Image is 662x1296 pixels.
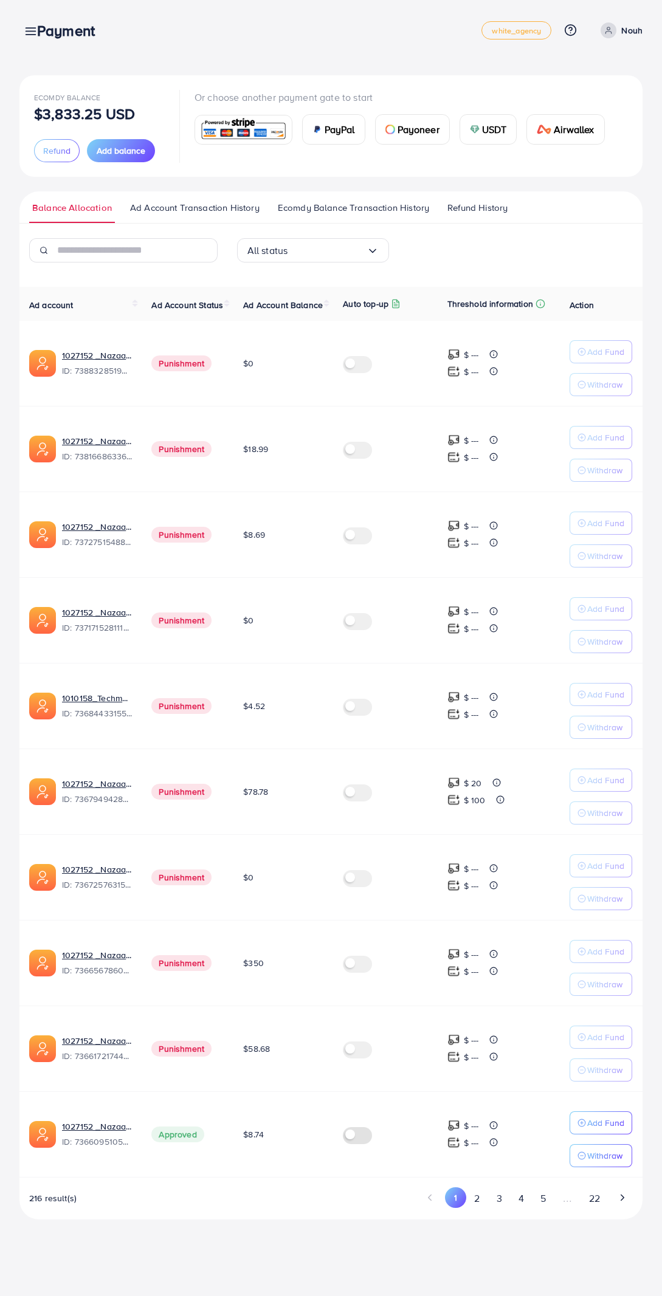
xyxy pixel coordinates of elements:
p: $ --- [464,1050,479,1065]
a: 1027152 _Nazaagency_0051 [62,949,132,961]
p: Add Fund [587,1116,624,1130]
span: Ad Account Status [151,299,223,311]
span: ID: 7366567860828749825 [62,964,132,976]
img: top-up amount [447,605,460,618]
span: $0 [243,614,253,626]
button: Withdraw [570,887,632,910]
img: top-up amount [447,1136,460,1149]
a: 1027152 _Nazaagency_019 [62,349,132,362]
img: card [470,125,480,134]
p: $ --- [464,879,479,893]
img: top-up amount [447,451,460,464]
img: top-up amount [447,777,460,789]
button: Add balance [87,139,155,162]
div: <span class='underline'>1027152 _Nazaagency_006</span></br>7366095105679261697 [62,1120,132,1148]
span: $350 [243,957,264,969]
img: ic-ads-acc.e4c84228.svg [29,693,56,719]
div: <span class='underline'>1027152 _Nazaagency_018</span></br>7366172174454882305 [62,1035,132,1063]
p: Withdraw [587,977,622,992]
button: Withdraw [570,1058,632,1082]
span: $8.69 [243,529,265,541]
span: Punishment [151,1041,212,1057]
div: <span class='underline'>1027152 _Nazaagency_007</span></br>7372751548805726224 [62,521,132,549]
span: Payoneer [398,122,440,137]
button: Withdraw [570,1144,632,1167]
img: ic-ads-acc.e4c84228.svg [29,350,56,377]
span: Action [570,299,594,311]
p: Add Fund [587,944,624,959]
button: Go to page 2 [466,1187,488,1210]
p: Add Fund [587,687,624,702]
span: ID: 7367257631523782657 [62,879,132,891]
a: 1027152 _Nazaagency_007 [62,521,132,533]
button: Withdraw [570,973,632,996]
button: Add Fund [570,683,632,706]
div: <span class='underline'>1027152 _Nazaagency_016</span></br>7367257631523782657 [62,863,132,891]
img: top-up amount [447,434,460,447]
p: Withdraw [587,806,622,820]
p: Add Fund [587,773,624,787]
img: ic-ads-acc.e4c84228.svg [29,864,56,891]
button: Add Fund [570,426,632,449]
a: 1027152 _Nazaagency_016 [62,863,132,876]
span: $0 [243,871,253,883]
a: Nouh [596,22,643,38]
button: Go to page 4 [510,1187,532,1210]
p: Add Fund [587,602,624,616]
p: $ --- [464,519,479,533]
p: $ --- [464,707,479,722]
p: $ 100 [464,793,486,807]
p: $ --- [464,365,479,379]
button: Add Fund [570,597,632,620]
p: $ --- [464,450,479,465]
p: Add Fund [587,516,624,530]
div: Search for option [237,238,389,262]
button: Go to page 3 [488,1187,510,1210]
a: white_agency [481,21,551,39]
div: <span class='underline'>1027152 _Nazaagency_0051</span></br>7366567860828749825 [62,949,132,977]
button: Add Fund [570,1026,632,1049]
button: Go to page 22 [581,1187,608,1210]
span: white_agency [492,27,541,35]
img: ic-ads-acc.e4c84228.svg [29,436,56,462]
span: Refund [43,145,71,157]
p: Add Fund [587,430,624,445]
button: Add Fund [570,512,632,535]
input: Search for option [288,241,366,260]
img: top-up amount [447,862,460,875]
div: <span class='underline'>1027152 _Nazaagency_003</span></br>7367949428067450896 [62,778,132,806]
img: top-up amount [447,1034,460,1046]
p: $ --- [464,605,479,619]
span: PayPal [325,122,355,137]
img: top-up amount [447,708,460,721]
p: Withdraw [587,377,622,392]
img: top-up amount [447,622,460,635]
p: Withdraw [587,549,622,563]
button: Add Fund [570,769,632,792]
h3: Payment [37,22,105,39]
p: Threshold information [447,297,533,311]
span: Punishment [151,955,212,971]
span: ID: 7388328519014645761 [62,365,132,377]
img: top-up amount [447,1119,460,1132]
img: card [385,125,395,134]
div: <span class='underline'>1027152 _Nazaagency_023</span></br>7381668633665093648 [62,435,132,463]
a: 1027152 _Nazaagency_04 [62,606,132,619]
span: $78.78 [243,786,268,798]
p: Withdraw [587,634,622,649]
span: Punishment [151,784,212,800]
p: $ --- [464,862,479,876]
a: cardPayPal [302,114,365,145]
span: Punishment [151,698,212,714]
span: ID: 7371715281112170513 [62,622,132,634]
img: top-up amount [447,965,460,978]
p: Withdraw [587,891,622,906]
p: Withdraw [587,720,622,735]
button: Go to page 1 [445,1187,466,1208]
ul: Pagination [420,1187,633,1210]
span: Airwallex [554,122,594,137]
p: Withdraw [587,1148,622,1163]
img: top-up amount [447,879,460,892]
button: Withdraw [570,716,632,739]
a: 1010158_Techmanistan pk acc_1715599413927 [62,692,132,704]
